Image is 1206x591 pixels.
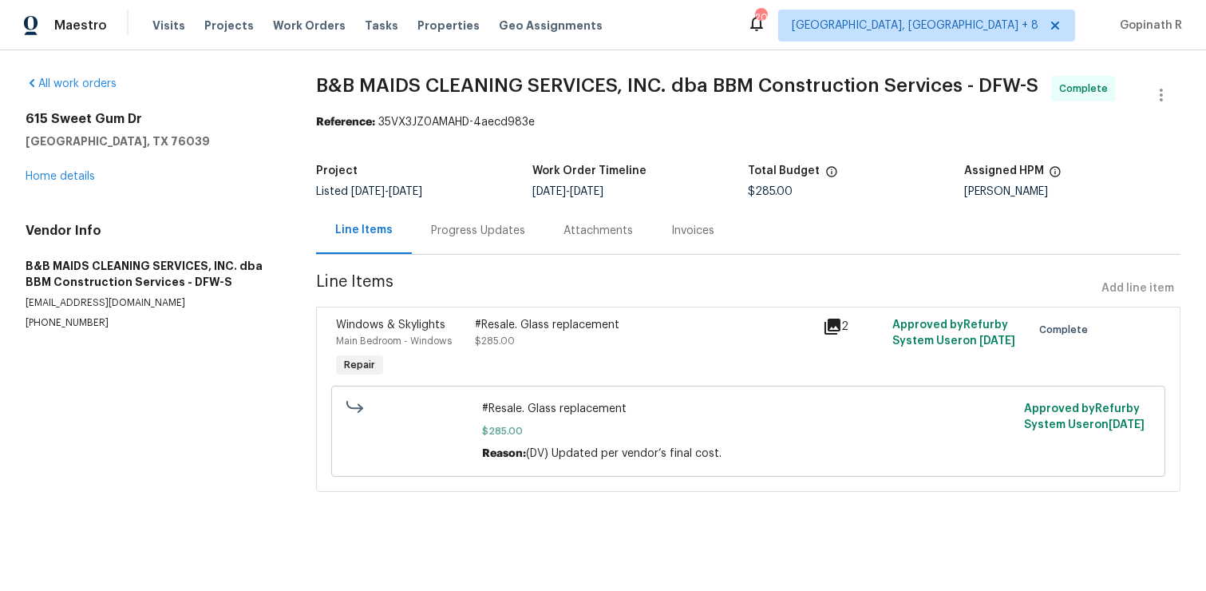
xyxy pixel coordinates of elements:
[336,319,445,331] span: Windows & Skylights
[431,223,525,239] div: Progress Updates
[54,18,107,34] span: Maestro
[338,357,382,373] span: Repair
[792,18,1038,34] span: [GEOGRAPHIC_DATA], [GEOGRAPHIC_DATA] + 8
[1039,322,1094,338] span: Complete
[755,10,766,26] div: 200
[1024,403,1145,430] span: Approved by Refurby System User on
[417,18,480,34] span: Properties
[316,114,1180,130] div: 35VX3JZ0AMAHD-4aecd983e
[823,317,883,336] div: 2
[532,165,646,177] h5: Work Order Timeline
[964,186,1180,197] div: [PERSON_NAME]
[892,319,1015,347] span: Approved by Refurby System User on
[26,171,95,182] a: Home details
[316,165,358,177] h5: Project
[964,165,1044,177] h5: Assigned HPM
[351,186,422,197] span: -
[351,186,385,197] span: [DATE]
[563,223,633,239] div: Attachments
[365,20,398,31] span: Tasks
[316,274,1095,303] span: Line Items
[671,223,714,239] div: Invoices
[1109,419,1145,430] span: [DATE]
[26,111,278,127] h2: 615 Sweet Gum Dr
[1113,18,1182,34] span: Gopinath R
[1049,165,1062,186] span: The hpm assigned to this work order.
[475,317,813,333] div: #Resale. Glass replacement
[204,18,254,34] span: Projects
[26,316,278,330] p: [PHONE_NUMBER]
[526,448,722,459] span: (DV) Updated per vendor’s final cost.
[570,186,603,197] span: [DATE]
[316,186,422,197] span: Listed
[749,186,793,197] span: $285.00
[335,222,393,238] div: Line Items
[336,336,452,346] span: Main Bedroom - Windows
[1059,81,1114,97] span: Complete
[273,18,346,34] span: Work Orders
[26,296,278,310] p: [EMAIL_ADDRESS][DOMAIN_NAME]
[482,423,1014,439] span: $285.00
[532,186,603,197] span: -
[152,18,185,34] span: Visits
[316,76,1038,95] span: B&B MAIDS CLEANING SERVICES, INC. dba BBM Construction Services - DFW-S
[482,401,1014,417] span: #Resale. Glass replacement
[316,117,375,128] b: Reference:
[26,258,278,290] h5: B&B MAIDS CLEANING SERVICES, INC. dba BBM Construction Services - DFW-S
[475,336,515,346] span: $285.00
[389,186,422,197] span: [DATE]
[482,448,526,459] span: Reason:
[825,165,838,186] span: The total cost of line items that have been proposed by Opendoor. This sum includes line items th...
[26,133,278,149] h5: [GEOGRAPHIC_DATA], TX 76039
[979,335,1015,347] span: [DATE]
[26,223,278,239] h4: Vendor Info
[532,186,566,197] span: [DATE]
[26,78,117,89] a: All work orders
[749,165,820,177] h5: Total Budget
[499,18,603,34] span: Geo Assignments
